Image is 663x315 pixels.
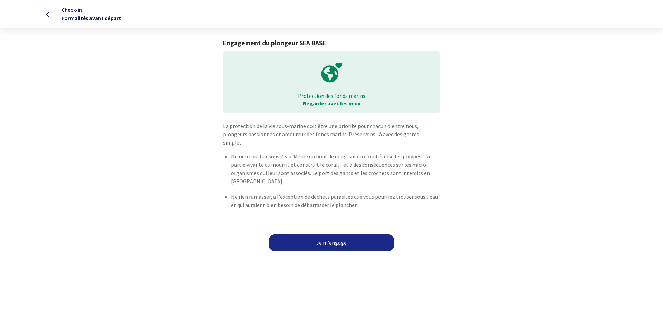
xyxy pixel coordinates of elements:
p: Protection des fonds marins [228,92,435,100]
p: La protection de la vie sous-marine doit être une priorité pour chacun d'entre nous, plongeurs pa... [223,122,440,147]
span: Check-in Formalités avant départ [61,6,121,21]
p: Ne rien toucher sous l’eau. Même un bout de doigt sur un corail écrase les polypes - la partie vi... [231,152,440,185]
strong: Regarder avec les yeux [303,100,361,107]
a: Je m'engage [269,234,394,251]
p: Ne rien ramasser, à l'exception de déchets parasites que vous pourriez trouver sous l'eau et qui ... [231,193,440,209]
h1: Engagement du plongeur SEA BASE [223,39,440,47]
